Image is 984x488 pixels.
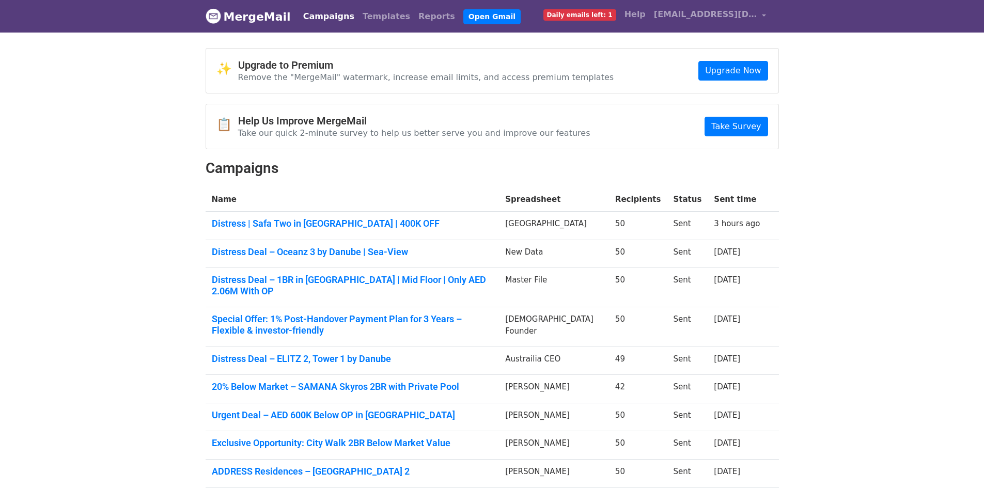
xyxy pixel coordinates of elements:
[667,347,708,375] td: Sent
[539,4,620,25] a: Daily emails left: 1
[667,268,708,307] td: Sent
[499,460,609,488] td: [PERSON_NAME]
[238,59,614,71] h4: Upgrade to Premium
[667,460,708,488] td: Sent
[667,431,708,460] td: Sent
[216,61,238,76] span: ✨
[414,6,459,27] a: Reports
[698,61,768,81] a: Upgrade Now
[714,219,760,228] a: 3 hours ago
[463,9,521,24] a: Open Gmail
[609,187,667,212] th: Recipients
[212,437,493,449] a: Exclusive Opportunity: City Walk 2BR Below Market Value
[708,187,766,212] th: Sent time
[212,381,493,392] a: 20% Below Market – SAMANA Skyros 2BR with Private Pool
[714,411,740,420] a: [DATE]
[714,438,740,448] a: [DATE]
[206,160,779,177] h2: Campaigns
[609,347,667,375] td: 49
[667,212,708,240] td: Sent
[650,4,771,28] a: [EMAIL_ADDRESS][DOMAIN_NAME]
[609,460,667,488] td: 50
[206,6,291,27] a: MergeMail
[206,187,499,212] th: Name
[714,314,740,324] a: [DATE]
[212,466,493,477] a: ADDRESS Residences – [GEOGRAPHIC_DATA] 2
[543,9,616,21] span: Daily emails left: 1
[609,403,667,431] td: 50
[212,218,493,229] a: Distress | Safa Two in [GEOGRAPHIC_DATA] | 400K OFF
[714,382,740,391] a: [DATE]
[714,354,740,364] a: [DATE]
[609,212,667,240] td: 50
[609,375,667,403] td: 42
[667,307,708,347] td: Sent
[705,117,768,136] a: Take Survey
[238,128,590,138] p: Take our quick 2-minute survey to help us better serve you and improve our features
[212,353,493,365] a: Distress Deal – ELITZ 2, Tower 1 by Danube
[667,403,708,431] td: Sent
[299,6,358,27] a: Campaigns
[499,403,609,431] td: [PERSON_NAME]
[609,268,667,307] td: 50
[714,467,740,476] a: [DATE]
[609,431,667,460] td: 50
[499,212,609,240] td: [GEOGRAPHIC_DATA]
[212,313,493,336] a: Special Offer: 1% Post-Handover Payment Plan for 3 Years – Flexible & investor-friendly
[238,72,614,83] p: Remove the "MergeMail" watermark, increase email limits, and access premium templates
[238,115,590,127] h4: Help Us Improve MergeMail
[667,240,708,268] td: Sent
[714,275,740,285] a: [DATE]
[499,431,609,460] td: [PERSON_NAME]
[499,187,609,212] th: Spreadsheet
[499,240,609,268] td: New Data
[667,187,708,212] th: Status
[206,8,221,24] img: MergeMail logo
[620,4,650,25] a: Help
[609,307,667,347] td: 50
[499,347,609,375] td: Austrailia CEO
[609,240,667,268] td: 50
[212,274,493,296] a: Distress Deal – 1BR in [GEOGRAPHIC_DATA] | Mid Floor | Only AED 2.06M With OP
[499,375,609,403] td: [PERSON_NAME]
[714,247,740,257] a: [DATE]
[667,375,708,403] td: Sent
[212,246,493,258] a: Distress Deal – Oceanz 3 by Danube | Sea-View
[216,117,238,132] span: 📋
[212,410,493,421] a: Urgent Deal – AED 600K Below OP in [GEOGRAPHIC_DATA]
[499,268,609,307] td: Master File
[499,307,609,347] td: [DEMOGRAPHIC_DATA] Founder
[358,6,414,27] a: Templates
[654,8,757,21] span: [EMAIL_ADDRESS][DOMAIN_NAME]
